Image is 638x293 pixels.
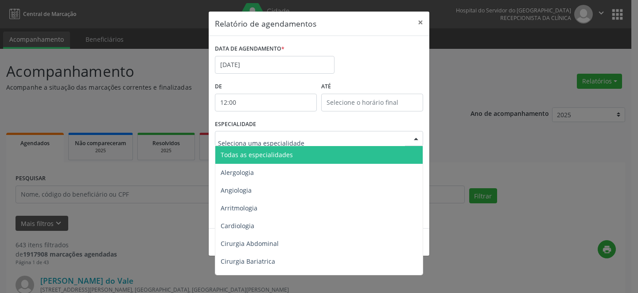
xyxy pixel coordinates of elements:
span: Arritmologia [221,204,257,212]
h5: Relatório de agendamentos [215,18,316,29]
span: Todas as especialidades [221,150,293,159]
button: Close [412,12,429,33]
span: Alergologia [221,168,254,177]
span: Angiologia [221,186,252,194]
span: Cardiologia [221,222,254,230]
input: Selecione o horário inicial [215,94,317,111]
span: Cirurgia Abdominal [221,239,279,248]
input: Selecione uma data ou intervalo [215,56,335,74]
label: ESPECIALIDADE [215,118,256,131]
span: Cirurgia Bariatrica [221,257,275,265]
input: Seleciona uma especialidade [218,134,405,152]
label: De [215,80,317,94]
label: DATA DE AGENDAMENTO [215,42,284,56]
span: Cirurgia Cabeça e Pescoço [221,275,299,283]
input: Selecione o horário final [321,94,423,111]
label: ATÉ [321,80,423,94]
